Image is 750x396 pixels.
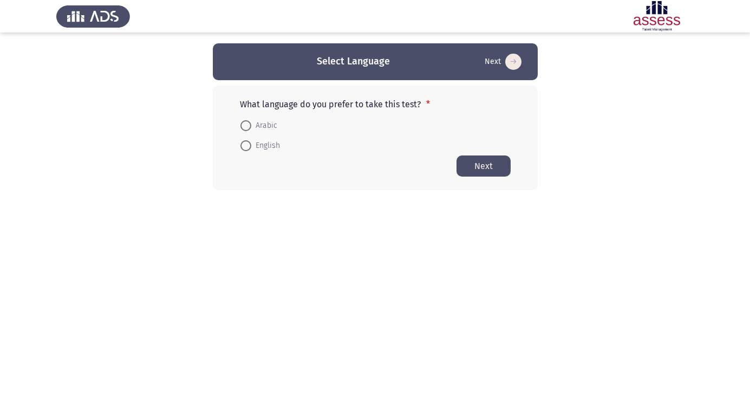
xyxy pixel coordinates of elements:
[317,55,390,68] h3: Select Language
[251,119,277,132] span: Arabic
[456,155,511,177] button: Start assessment
[620,1,694,31] img: Assessment logo of ASSESS Focus Assessment (A+B) Ibn Sina
[56,1,130,31] img: Assess Talent Management logo
[240,99,511,109] p: What language do you prefer to take this test?
[251,139,280,152] span: English
[481,53,525,70] button: Start assessment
